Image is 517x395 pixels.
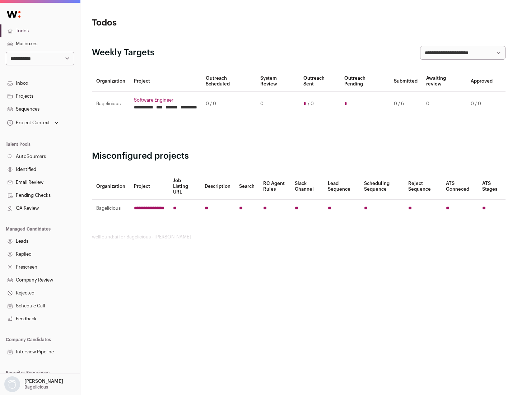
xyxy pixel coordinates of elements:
[201,71,256,92] th: Outreach Scheduled
[92,234,506,240] footer: wellfound:ai for Bagelicious - [PERSON_NAME]
[24,378,63,384] p: [PERSON_NAME]
[130,71,201,92] th: Project
[360,173,404,200] th: Scheduling Sequence
[92,47,154,59] h2: Weekly Targets
[422,92,466,116] td: 0
[6,120,50,126] div: Project Context
[390,71,422,92] th: Submitted
[24,384,48,390] p: Bagelicious
[92,17,230,29] h1: Todos
[3,376,65,392] button: Open dropdown
[92,92,130,116] td: Bagelicious
[169,173,200,200] th: Job Listing URL
[134,97,197,103] a: Software Engineer
[308,101,314,107] span: / 0
[466,71,497,92] th: Approved
[256,71,299,92] th: System Review
[130,173,169,200] th: Project
[6,118,60,128] button: Open dropdown
[201,92,256,116] td: 0 / 0
[259,173,290,200] th: RC Agent Rules
[92,173,130,200] th: Organization
[3,7,24,22] img: Wellfound
[235,173,259,200] th: Search
[92,150,506,162] h2: Misconfigured projects
[404,173,442,200] th: Reject Sequence
[466,92,497,116] td: 0 / 0
[422,71,466,92] th: Awaiting review
[442,173,478,200] th: ATS Conneced
[340,71,389,92] th: Outreach Pending
[200,173,235,200] th: Description
[323,173,360,200] th: Lead Sequence
[256,92,299,116] td: 0
[290,173,323,200] th: Slack Channel
[299,71,340,92] th: Outreach Sent
[478,173,506,200] th: ATS Stages
[92,200,130,217] td: Bagelicious
[4,376,20,392] img: nopic.png
[92,71,130,92] th: Organization
[390,92,422,116] td: 0 / 6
